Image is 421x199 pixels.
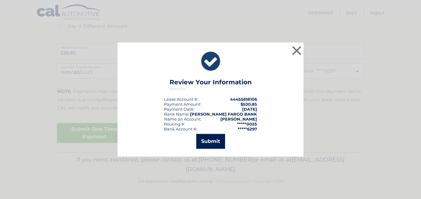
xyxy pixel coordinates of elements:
[220,117,257,122] strong: [PERSON_NAME]
[164,117,202,122] div: Name on Account:
[164,107,194,112] div: :
[170,78,252,89] h3: Review Your Information
[241,102,257,107] span: $530.85
[290,44,303,57] button: ×
[164,126,197,131] div: Bank Account #:
[164,97,198,102] div: Lease Account #:
[242,107,257,112] span: [DATE]
[164,107,193,112] span: Payment Date
[164,122,185,126] div: Routing #:
[164,102,201,107] div: Payment Amount:
[196,134,225,149] button: Submit
[230,97,257,102] strong: 44455618106
[190,112,257,117] strong: [PERSON_NAME] FARGO BANK
[164,112,189,117] div: Bank Name:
